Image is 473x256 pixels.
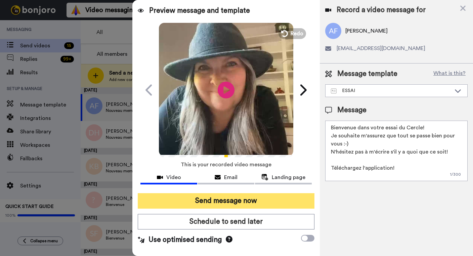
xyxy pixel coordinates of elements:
span: Message [337,105,367,115]
span: Use optimised sending [148,235,222,245]
span: [EMAIL_ADDRESS][DOMAIN_NAME] [337,44,425,52]
span: Email [224,173,238,181]
img: Message-temps.svg [331,88,337,94]
span: Landing page [272,173,305,181]
button: Schedule to send later [138,214,314,229]
button: What is this? [431,69,468,79]
textarea: Bienvenue dans votre essai du Cercle! Je souhaite m'assurez que tout se passe bien pour vous :-) ... [325,121,468,181]
span: This is your recorded video message [181,157,271,172]
span: Message template [337,69,397,79]
span: Video [166,173,181,181]
div: ESSAI [331,87,451,94]
button: Send message now [138,193,314,209]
